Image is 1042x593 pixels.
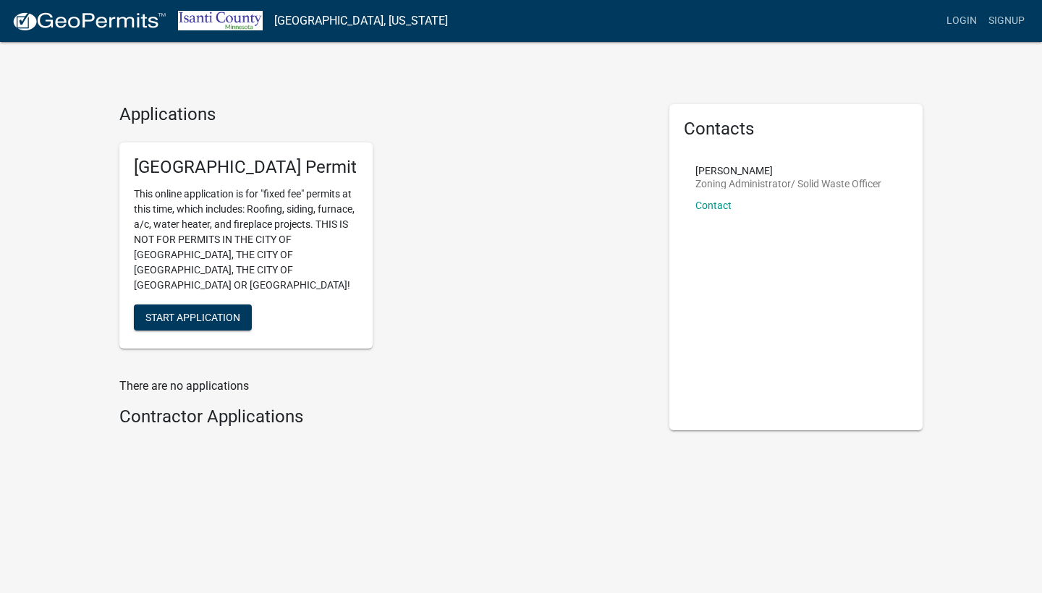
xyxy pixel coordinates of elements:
h5: Contacts [684,119,908,140]
h4: Contractor Applications [119,406,648,427]
wm-workflow-list-section: Contractor Applications [119,406,648,433]
img: Isanti County, Minnesota [178,11,263,30]
h4: Applications [119,104,648,125]
button: Start Application [134,304,252,330]
a: Contact [695,200,732,211]
span: Start Application [145,311,240,323]
a: Login [941,7,983,35]
h5: [GEOGRAPHIC_DATA] Permit [134,157,358,178]
p: Zoning Administrator/ Solid Waste Officer [695,179,881,189]
a: Signup [983,7,1030,35]
wm-workflow-list-section: Applications [119,104,648,360]
p: [PERSON_NAME] [695,166,881,176]
a: [GEOGRAPHIC_DATA], [US_STATE] [274,9,448,33]
p: There are no applications [119,377,648,395]
p: This online application is for "fixed fee" permits at this time, which includes: Roofing, siding,... [134,187,358,293]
